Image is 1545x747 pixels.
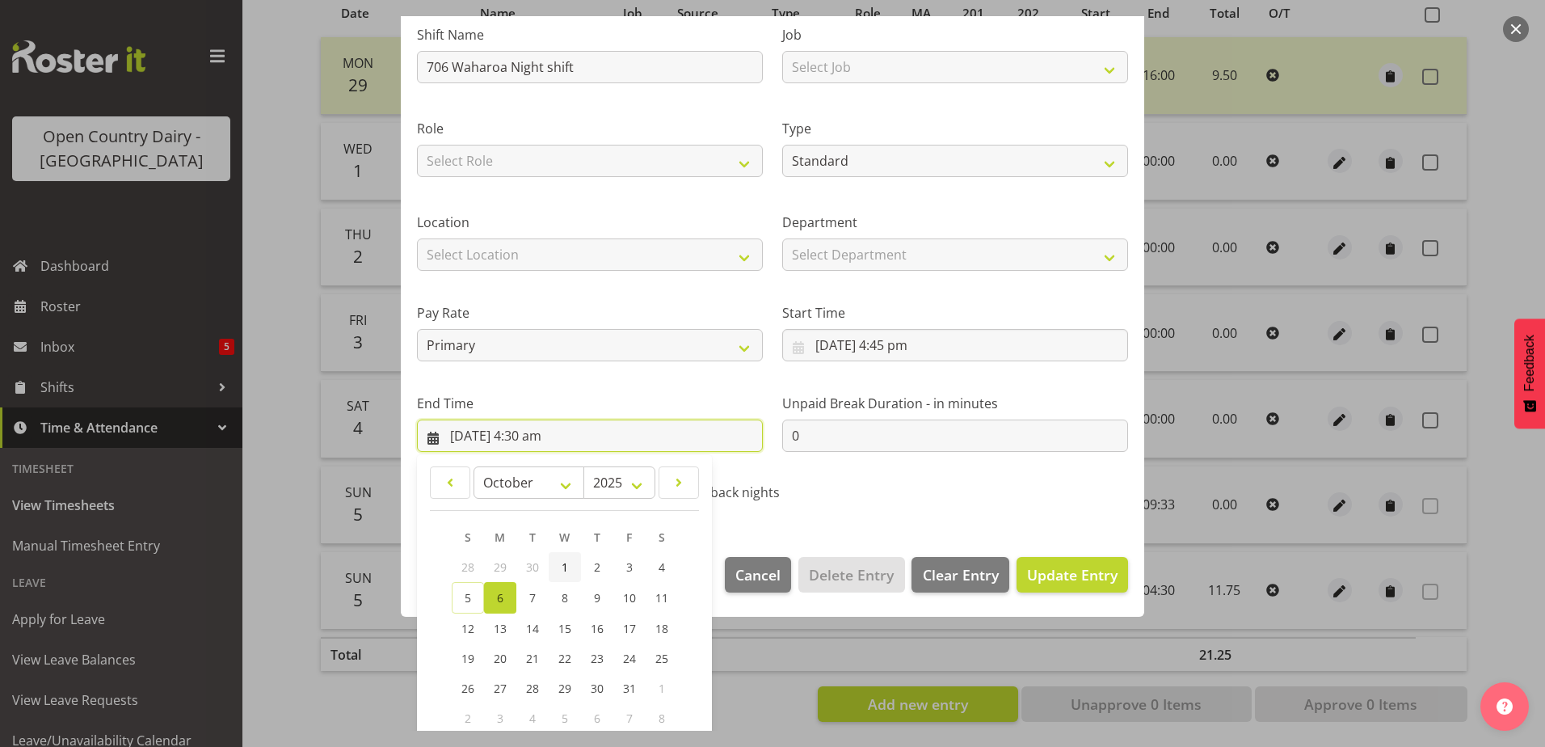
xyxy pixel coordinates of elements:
button: Clear Entry [911,557,1008,593]
span: 6 [497,590,503,606]
a: 22 [549,644,581,673]
span: 23 [591,651,604,666]
span: 22 [558,651,571,666]
span: 14 [526,621,539,636]
a: 31 [613,673,646,703]
span: T [529,530,536,545]
a: 19 [452,644,484,673]
a: 16 [581,614,613,644]
span: 28 [461,559,474,575]
span: Clear Entry [923,564,999,585]
button: Cancel [725,557,791,593]
a: 2 [581,552,613,582]
button: Update Entry [1017,557,1128,593]
input: Shift Name [417,51,763,83]
span: S [465,530,471,545]
a: 25 [646,644,678,673]
span: 10 [623,590,636,606]
span: 13 [494,621,507,636]
a: 9 [581,582,613,614]
a: 10 [613,582,646,614]
span: 2 [594,559,600,575]
span: 8 [562,590,568,606]
label: Job [782,25,1128,44]
label: Shift Name [417,25,763,44]
span: 6 [594,711,600,726]
span: 1 [659,681,665,696]
button: Delete Entry [798,557,904,593]
a: 14 [516,614,549,644]
span: W [559,530,570,545]
a: 23 [581,644,613,673]
a: 3 [613,552,646,582]
a: 6 [484,582,516,614]
span: 30 [526,559,539,575]
a: 27 [484,673,516,703]
span: 12 [461,621,474,636]
span: 5 [562,711,568,726]
span: 4 [529,711,536,726]
span: 11 [655,590,668,606]
a: 1 [549,552,581,582]
span: 20 [494,651,507,666]
span: 27 [494,681,507,696]
span: Call back nights [676,484,780,500]
span: 28 [526,681,539,696]
span: 7 [529,590,536,606]
span: 25 [655,651,668,666]
label: End Time [417,394,763,413]
a: 28 [516,673,549,703]
a: 7 [516,582,549,614]
label: Department [782,213,1128,232]
label: Unpaid Break Duration - in minutes [782,394,1128,413]
span: Feedback [1522,335,1537,391]
a: 12 [452,614,484,644]
span: 16 [591,621,604,636]
a: 8 [549,582,581,614]
span: 4 [659,559,665,575]
input: Click to select... [417,420,763,452]
a: 20 [484,644,516,673]
span: T [594,530,600,545]
span: 17 [623,621,636,636]
img: help-xxl-2.png [1497,698,1513,715]
span: Update Entry [1027,565,1118,585]
span: 26 [461,681,474,696]
a: 13 [484,614,516,644]
label: Role [417,119,763,138]
a: 18 [646,614,678,644]
a: 5 [452,582,484,614]
label: Type [782,119,1128,138]
span: 29 [494,559,507,575]
span: S [659,530,665,545]
span: Delete Entry [809,564,894,585]
a: 26 [452,673,484,703]
button: Feedback - Show survey [1514,319,1545,428]
input: Unpaid Break Duration [782,420,1128,452]
span: 19 [461,651,474,666]
span: 1 [562,559,568,575]
span: 18 [655,621,668,636]
span: M [495,530,505,545]
label: Pay Rate [417,303,763,323]
span: 15 [558,621,571,636]
a: 4 [646,552,678,582]
a: 29 [549,673,581,703]
span: 8 [659,711,665,726]
span: 31 [623,681,636,696]
label: Location [417,213,763,232]
a: 11 [646,582,678,614]
span: 7 [626,711,633,726]
a: 24 [613,644,646,673]
span: 2 [465,711,471,726]
a: 30 [581,673,613,703]
span: 3 [497,711,503,726]
span: 9 [594,590,600,606]
span: F [626,530,632,545]
span: 24 [623,651,636,666]
input: Click to select... [782,329,1128,361]
span: 21 [526,651,539,666]
span: 3 [626,559,633,575]
a: 17 [613,614,646,644]
label: Start Time [782,303,1128,323]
